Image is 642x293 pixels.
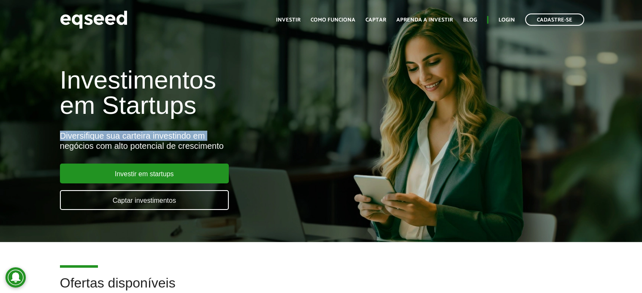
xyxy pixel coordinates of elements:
[60,8,127,31] img: EqSeed
[396,17,453,23] a: Aprenda a investir
[60,190,229,210] a: Captar investimentos
[525,13,584,26] a: Cadastre-se
[60,67,368,118] h1: Investimentos em Startups
[276,17,301,23] a: Investir
[60,164,229,183] a: Investir em startups
[366,17,386,23] a: Captar
[463,17,477,23] a: Blog
[498,17,515,23] a: Login
[60,131,368,151] div: Diversifique sua carteira investindo em negócios com alto potencial de crescimento
[311,17,355,23] a: Como funciona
